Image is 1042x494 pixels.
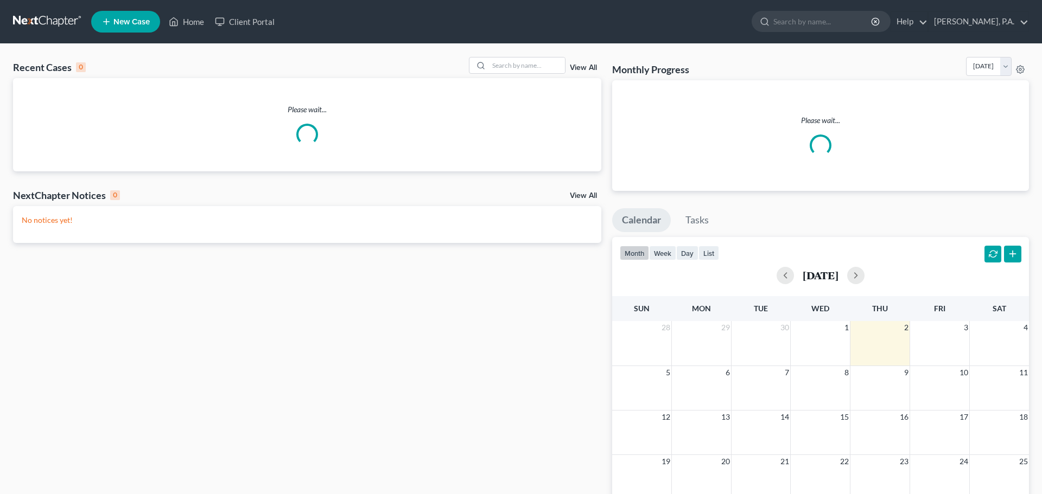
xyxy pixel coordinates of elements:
input: Search by name... [489,57,565,73]
span: 24 [958,455,969,468]
a: [PERSON_NAME], P.A. [929,12,1028,31]
span: Sun [634,304,650,313]
a: Calendar [612,208,671,232]
a: Tasks [676,208,719,232]
span: 4 [1022,321,1029,334]
h2: [DATE] [803,270,838,281]
span: 23 [899,455,910,468]
span: Wed [811,304,829,313]
button: day [676,246,698,260]
div: 0 [76,62,86,72]
a: Client Portal [209,12,280,31]
span: New Case [113,18,150,26]
span: Fri [934,304,945,313]
span: 22 [839,455,850,468]
p: No notices yet! [22,215,593,226]
input: Search by name... [773,11,873,31]
span: 3 [963,321,969,334]
span: 25 [1018,455,1029,468]
span: 18 [1018,410,1029,424]
span: Sat [993,304,1006,313]
span: 29 [720,321,731,334]
span: Mon [692,304,711,313]
div: NextChapter Notices [13,189,120,202]
span: 13 [720,410,731,424]
span: 12 [660,410,671,424]
span: 30 [779,321,790,334]
span: 19 [660,455,671,468]
div: 0 [110,190,120,200]
span: 14 [779,410,790,424]
span: 8 [843,366,850,379]
p: Please wait... [13,104,601,115]
span: 11 [1018,366,1029,379]
span: 9 [903,366,910,379]
span: 1 [843,321,850,334]
button: month [620,246,649,260]
a: View All [570,192,597,200]
p: Please wait... [621,115,1020,126]
a: View All [570,64,597,72]
button: week [649,246,676,260]
span: 15 [839,410,850,424]
span: 16 [899,410,910,424]
span: Thu [872,304,888,313]
span: 21 [779,455,790,468]
a: Help [891,12,927,31]
button: list [698,246,719,260]
span: 7 [784,366,790,379]
h3: Monthly Progress [612,63,689,76]
span: 20 [720,455,731,468]
a: Home [163,12,209,31]
span: 28 [660,321,671,334]
span: 10 [958,366,969,379]
span: 5 [665,366,671,379]
div: Recent Cases [13,61,86,74]
span: 17 [958,410,969,424]
span: 2 [903,321,910,334]
span: Tue [754,304,768,313]
span: 6 [725,366,731,379]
